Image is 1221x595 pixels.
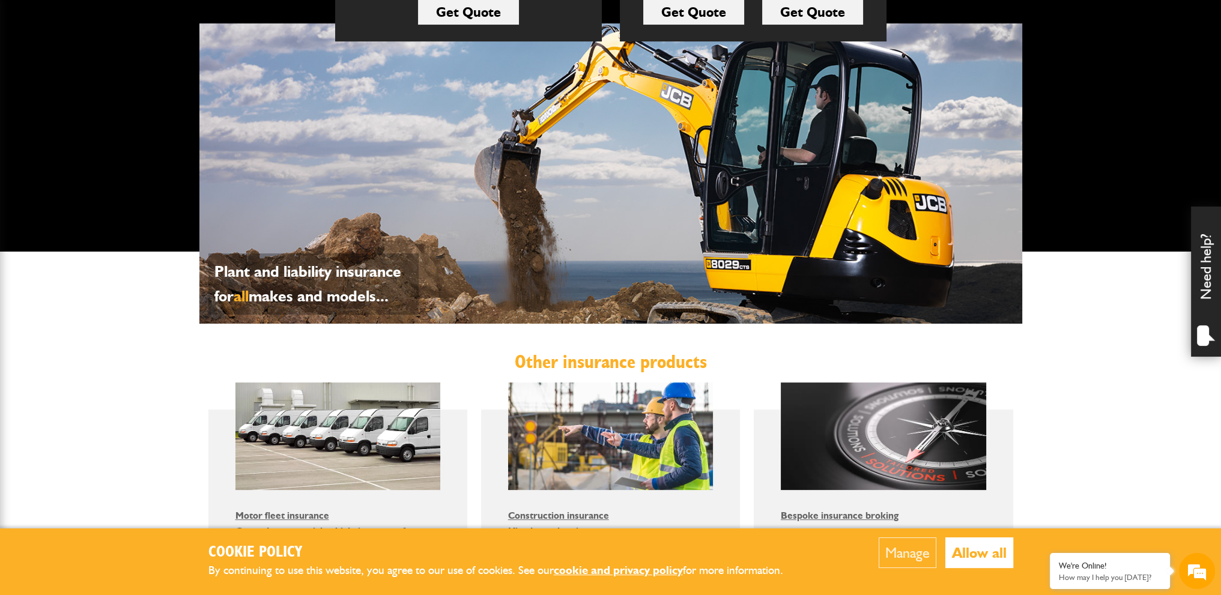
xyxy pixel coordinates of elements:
a: Construction insurance [508,510,609,521]
img: Bespoke insurance broking [781,382,986,490]
button: Allow all [945,537,1013,568]
h2: Other insurance products [208,351,1013,373]
div: Need help? [1191,207,1221,357]
input: Enter your phone number [16,182,219,208]
h2: Cookie Policy [208,543,803,562]
button: Manage [879,537,936,568]
em: Start Chat [163,370,218,386]
img: Construction insurance [508,382,714,490]
textarea: Type your message and hit 'Enter' [16,217,219,360]
div: Chat with us now [62,67,202,83]
a: Car and commercial vehicle insurance for businesses [235,525,415,552]
input: Enter your last name [16,111,219,137]
a: cookie and privacy policy [554,563,683,577]
div: Minimize live chat window [197,6,226,35]
p: Plant and liability insurance for makes and models... [214,259,413,309]
div: We're Online! [1059,561,1161,571]
a: Bespoke insurance broking [781,510,898,521]
a: Hired out plant insurance [508,525,618,537]
a: Motor fleet insurance [235,510,329,521]
img: d_20077148190_company_1631870298795_20077148190 [20,67,50,83]
span: all [234,286,249,306]
img: Motor fleet insurance [235,382,441,490]
p: By continuing to use this website, you agree to our use of cookies. See our for more information. [208,561,803,580]
input: Enter your email address [16,146,219,173]
p: How may I help you today? [1059,573,1161,582]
